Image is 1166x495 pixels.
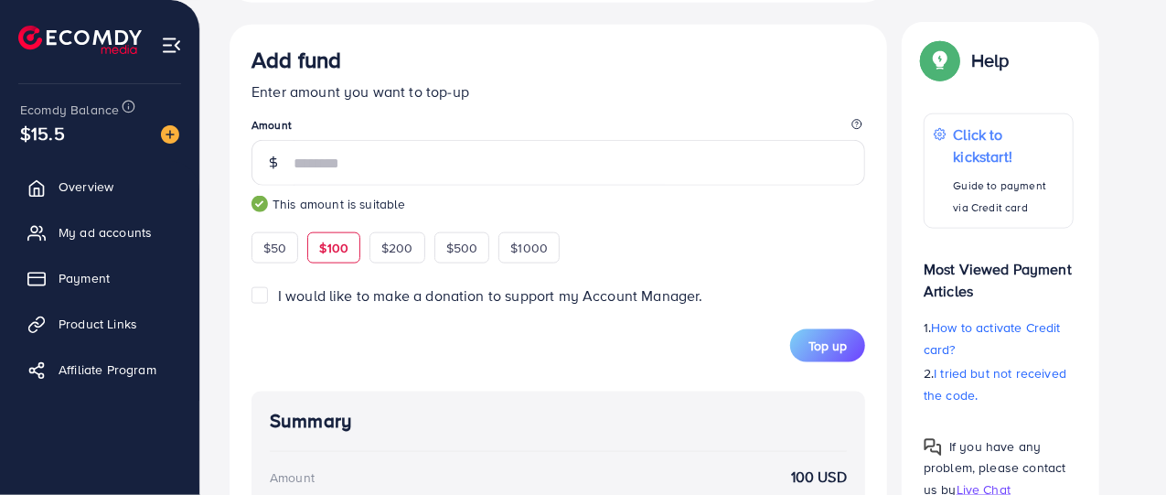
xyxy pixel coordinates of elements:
iframe: Chat [1088,413,1152,481]
a: Overview [14,168,186,205]
span: $50 [263,239,286,257]
span: I would like to make a donation to support my Account Manager. [278,285,703,306]
h3: Add fund [251,47,341,73]
img: Popup guide [924,438,942,457]
span: I tried but not received the code. [924,364,1066,404]
span: $200 [381,239,413,257]
span: $15.5 [20,120,65,146]
button: Top up [790,329,865,362]
span: $1000 [510,239,548,257]
span: How to activate Credit card? [924,318,1061,359]
legend: Amount [251,117,865,140]
img: menu [161,35,182,56]
p: Enter amount you want to top-up [251,81,865,102]
h4: Summary [270,410,847,433]
p: Help [971,49,1010,71]
img: logo [18,26,142,54]
span: $100 [319,239,348,257]
small: This amount is suitable [251,195,865,213]
div: Amount [270,468,315,487]
img: guide [251,196,268,212]
a: Product Links [14,306,186,342]
span: $500 [446,239,478,257]
p: 1. [924,317,1074,360]
p: Click to kickstart! [954,124,1064,167]
span: Overview [59,178,113,196]
img: Popup guide [924,44,957,77]
img: image [161,125,179,144]
span: Payment [59,269,110,287]
a: My ad accounts [14,214,186,251]
strong: 100 USD [791,467,847,488]
p: Guide to payment via Credit card [954,175,1064,219]
a: Payment [14,260,186,296]
span: Top up [808,337,847,355]
p: Most Viewed Payment Articles [924,243,1074,302]
a: Affiliate Program [14,351,186,388]
span: Ecomdy Balance [20,101,119,119]
span: Product Links [59,315,137,333]
span: Affiliate Program [59,360,156,379]
span: My ad accounts [59,223,152,242]
p: 2. [924,362,1074,406]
